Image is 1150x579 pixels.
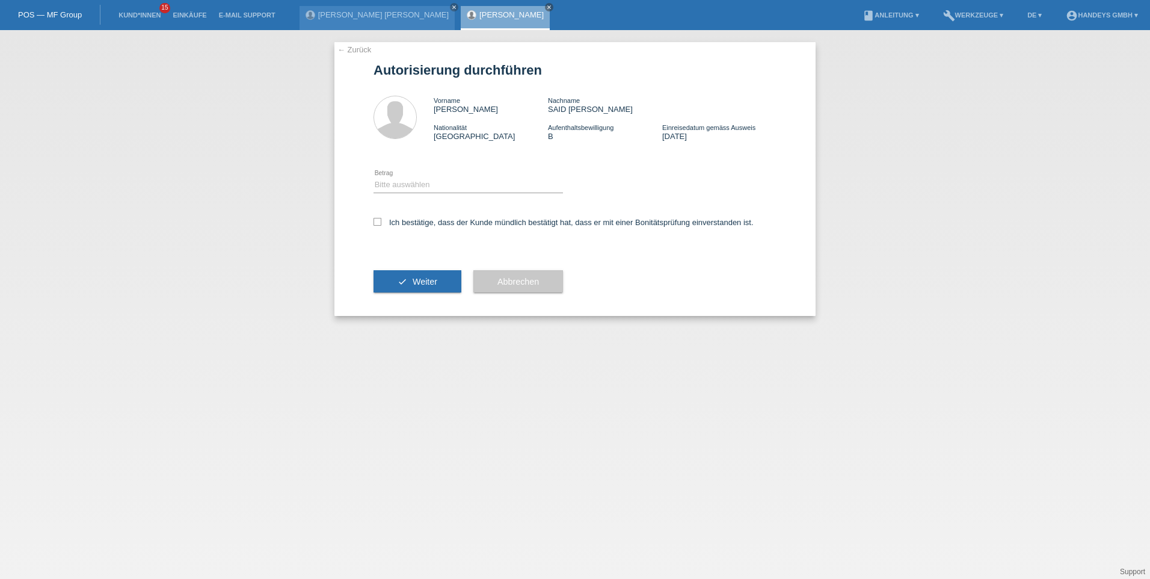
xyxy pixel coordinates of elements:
i: build [943,10,955,22]
i: check [398,277,407,286]
i: close [546,4,552,10]
i: close [451,4,457,10]
div: [DATE] [662,123,776,141]
span: 15 [159,3,170,13]
a: DE ▾ [1021,11,1048,19]
span: Nachname [548,97,580,104]
a: close [450,3,458,11]
div: SAID [PERSON_NAME] [548,96,662,114]
label: Ich bestätige, dass der Kunde mündlich bestätigt hat, dass er mit einer Bonitätsprüfung einversta... [374,218,754,227]
a: account_circleHandeys GmbH ▾ [1060,11,1144,19]
a: E-Mail Support [213,11,281,19]
span: Nationalität [434,124,467,131]
a: buildWerkzeuge ▾ [937,11,1010,19]
div: [PERSON_NAME] [434,96,548,114]
i: account_circle [1066,10,1078,22]
button: check Weiter [374,270,461,293]
a: Einkäufe [167,11,212,19]
a: Support [1120,568,1145,576]
span: Einreisedatum gemäss Ausweis [662,124,755,131]
a: [PERSON_NAME] [479,10,544,19]
span: Aufenthaltsbewilligung [548,124,613,131]
div: [GEOGRAPHIC_DATA] [434,123,548,141]
button: Abbrechen [473,270,563,293]
a: bookAnleitung ▾ [856,11,924,19]
div: B [548,123,662,141]
i: book [862,10,875,22]
a: Kund*innen [112,11,167,19]
span: Weiter [413,277,437,286]
a: POS — MF Group [18,10,82,19]
a: close [545,3,553,11]
span: Abbrechen [497,277,539,286]
span: Vorname [434,97,460,104]
h1: Autorisierung durchführen [374,63,776,78]
a: [PERSON_NAME] [PERSON_NAME] [318,10,449,19]
a: ← Zurück [337,45,371,54]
